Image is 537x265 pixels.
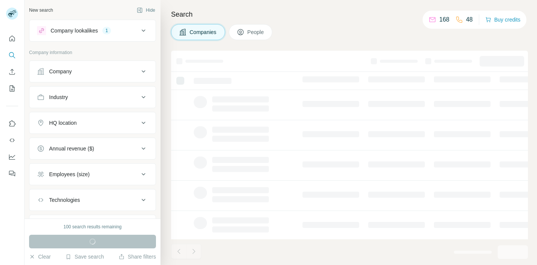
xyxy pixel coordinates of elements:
[63,223,122,230] div: 100 search results remaining
[29,22,156,40] button: Company lookalikes1
[29,139,156,158] button: Annual revenue ($)
[29,49,156,56] p: Company information
[6,82,18,95] button: My lists
[119,253,156,260] button: Share filters
[65,253,104,260] button: Save search
[29,217,156,235] button: Keywords
[49,196,80,204] div: Technologies
[6,117,18,130] button: Use Surfe on LinkedIn
[6,167,18,180] button: Feedback
[29,165,156,183] button: Employees (size)
[171,9,528,20] h4: Search
[6,65,18,79] button: Enrich CSV
[29,88,156,106] button: Industry
[439,15,449,24] p: 168
[49,119,77,127] div: HQ location
[6,48,18,62] button: Search
[49,145,94,152] div: Annual revenue ($)
[49,93,68,101] div: Industry
[247,28,265,36] span: People
[190,28,217,36] span: Companies
[29,253,51,260] button: Clear
[102,27,111,34] div: 1
[49,68,72,75] div: Company
[6,32,18,45] button: Quick start
[485,14,520,25] button: Buy credits
[49,170,89,178] div: Employees (size)
[6,150,18,164] button: Dashboard
[29,191,156,209] button: Technologies
[466,15,473,24] p: 48
[29,114,156,132] button: HQ location
[6,133,18,147] button: Use Surfe API
[51,27,98,34] div: Company lookalikes
[29,7,53,14] div: New search
[29,62,156,81] button: Company
[131,5,160,16] button: Hide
